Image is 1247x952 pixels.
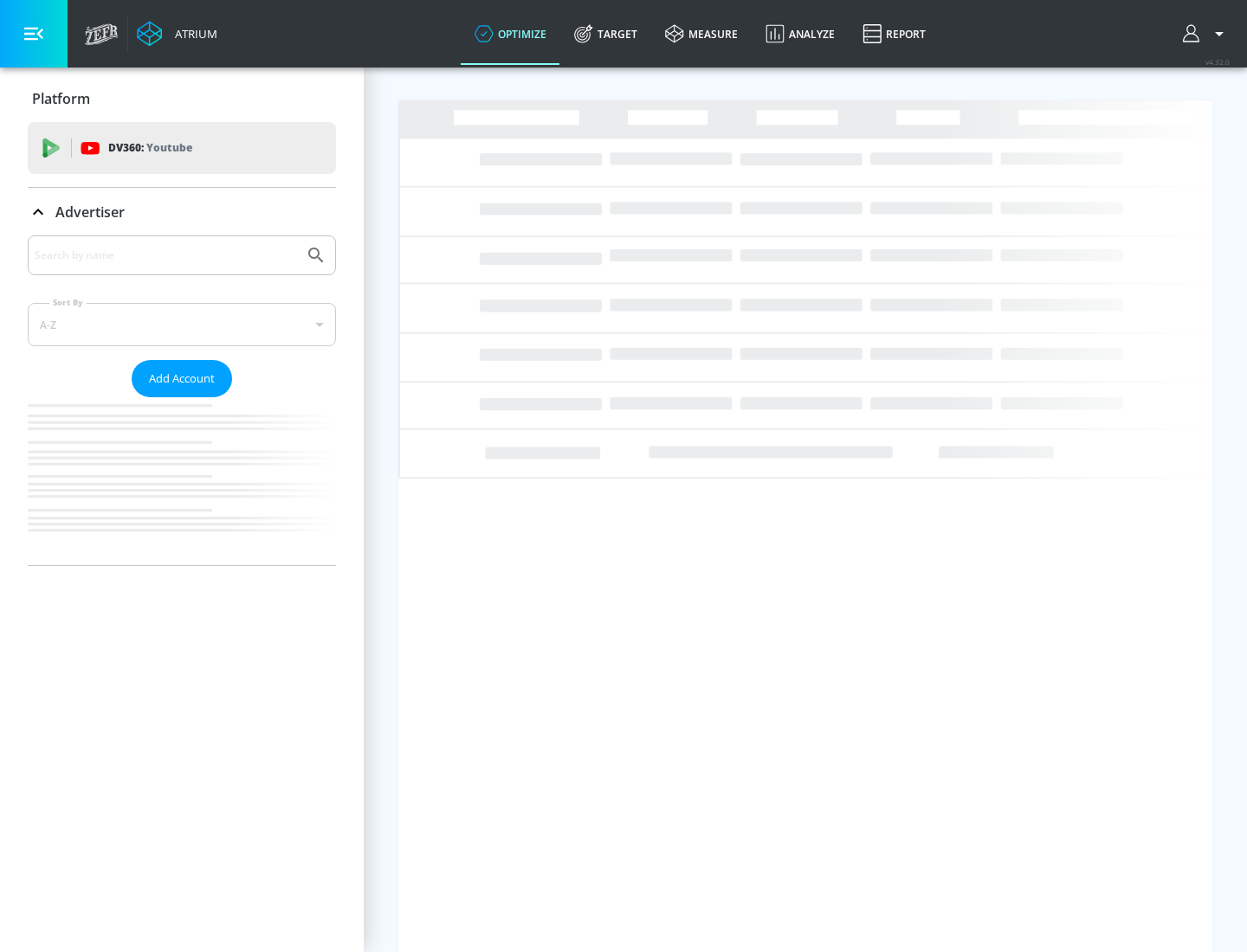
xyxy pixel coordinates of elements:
[35,244,297,267] input: Search by name
[146,138,192,157] p: Youtube
[132,360,232,397] button: Add Account
[28,397,336,565] nav: list of Advertiser
[55,203,125,222] p: Advertiser
[168,26,217,42] div: Atrium
[32,89,90,108] p: Platform
[849,3,940,65] a: Report
[108,138,192,158] p: DV360:
[560,3,651,65] a: Target
[149,369,215,389] span: Add Account
[28,188,336,236] div: Advertiser
[28,74,336,123] div: Platform
[28,303,336,346] div: A-Z
[28,122,336,174] div: DV360: Youtube
[49,297,87,308] label: Sort By
[461,3,560,65] a: optimize
[137,21,217,47] a: Atrium
[28,235,336,565] div: Advertiser
[651,3,752,65] a: measure
[1205,57,1230,67] span: v 4.32.0
[752,3,849,65] a: Analyze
